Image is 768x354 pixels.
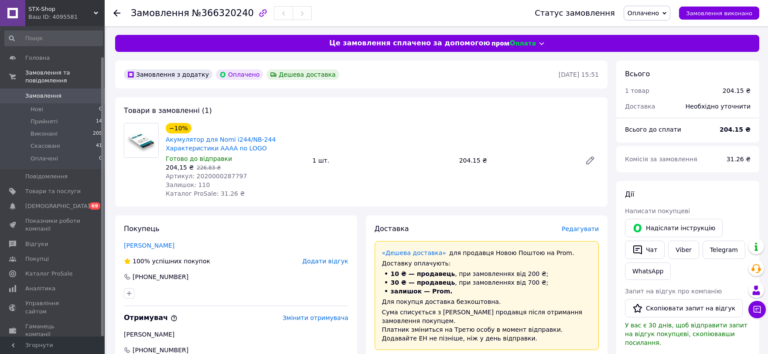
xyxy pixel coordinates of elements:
[266,69,339,80] div: Дешева доставка
[166,181,210,188] span: Залишок: 110
[31,130,58,138] span: Виконані
[124,313,177,322] span: Отримувач
[131,8,189,18] span: Замовлення
[625,288,722,295] span: Запит на відгук про компанію
[668,241,699,259] a: Viber
[124,242,174,249] a: [PERSON_NAME]
[166,123,191,133] div: −10%
[216,69,263,80] div: Оплачено
[686,10,752,17] span: Замовлення виконано
[124,330,348,339] div: [PERSON_NAME]
[124,123,158,157] img: Акумулятор для Nomi i244/NB-244 Характеристики AAAA no LOGO
[133,258,150,265] span: 100%
[382,308,592,343] div: Сума списується з [PERSON_NAME] продавця після отримання замовлення покупцем. Платник зміниться н...
[197,165,221,171] span: 226.83 ₴
[748,301,766,318] button: Чат з покупцем
[124,69,212,80] div: Замовлення з додатку
[89,202,100,210] span: 69
[628,10,659,17] span: Оплачено
[703,241,745,259] a: Telegram
[625,299,743,317] button: Скопіювати запит на відгук
[31,118,58,126] span: Прийняті
[166,164,194,171] span: 204,15 ₴
[99,155,102,163] span: 0
[535,9,615,17] div: Статус замовлення
[25,173,68,180] span: Повідомлення
[25,217,81,233] span: Показники роботи компанії
[625,87,649,94] span: 1 товар
[391,270,455,277] span: 10 ₴ — продавець
[456,154,578,167] div: 204.15 ₴
[25,285,55,293] span: Аналітика
[625,126,681,133] span: Всього до сплати
[283,314,348,321] span: Змінити отримувача
[28,13,105,21] div: Ваш ID: 4095581
[309,154,455,167] div: 1 шт.
[382,278,592,287] li: , при замовленнях від 700 ₴;
[382,269,592,278] li: , при замовленнях від 200 ₴;
[391,288,453,295] span: залишок — Prom.
[25,255,49,263] span: Покупці
[25,92,61,100] span: Замовлення
[93,130,102,138] span: 209
[166,190,245,197] span: Каталог ProSale: 31.26 ₴
[25,300,81,315] span: Управління сайтом
[25,54,50,62] span: Головна
[192,8,254,18] span: №366320240
[99,106,102,113] span: 0
[113,9,120,17] div: Повернутися назад
[679,7,759,20] button: Замовлення виконано
[25,202,90,210] span: [DEMOGRAPHIC_DATA]
[166,155,232,162] span: Готово до відправки
[25,69,105,85] span: Замовлення та повідомлення
[302,258,348,265] span: Додати відгук
[25,240,48,248] span: Відгуки
[625,190,634,198] span: Дії
[680,97,756,116] div: Необхідно уточнити
[382,259,592,268] div: Доставку оплачують:
[559,71,599,78] time: [DATE] 15:51
[124,257,210,265] div: успішних покупок
[96,118,102,126] span: 14
[166,173,247,180] span: Артикул: 2020000287797
[96,142,102,150] span: 41
[31,106,43,113] span: Нові
[625,208,690,214] span: Написати покупцеві
[625,70,650,78] span: Всього
[562,225,599,232] span: Редагувати
[382,249,446,256] a: «Дешева доставка»
[329,38,490,48] span: Це замовлення сплачено за допомогою
[25,270,72,278] span: Каталог ProSale
[625,219,723,237] button: Надіслати інструкцію
[124,106,212,115] span: Товари в замовленні (1)
[625,241,665,259] button: Чат
[4,31,103,46] input: Пошук
[727,156,751,163] span: 31.26 ₴
[625,103,655,110] span: Доставка
[625,322,748,346] span: У вас є 30 днів, щоб відправити запит на відгук покупцеві, скопіювавши посилання.
[25,323,81,338] span: Гаманець компанії
[625,262,671,280] a: WhatsApp
[720,126,751,133] b: 204.15 ₴
[31,142,60,150] span: Скасовані
[382,297,592,306] div: Для покупця доставка безкоштовна.
[581,152,599,169] a: Редагувати
[25,187,81,195] span: Товари та послуги
[166,136,276,152] a: Акумулятор для Nomi i244/NB-244 Характеристики AAAA no LOGO
[391,279,455,286] span: 30 ₴ — продавець
[28,5,94,13] span: STX-Shop
[625,156,697,163] span: Комісія за замовлення
[382,248,592,257] div: для продавця Новою Поштою на Prom.
[124,225,160,233] span: Покупець
[31,155,58,163] span: Оплачені
[132,272,189,281] div: [PHONE_NUMBER]
[723,86,751,95] div: 204.15 ₴
[375,225,409,233] span: Доставка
